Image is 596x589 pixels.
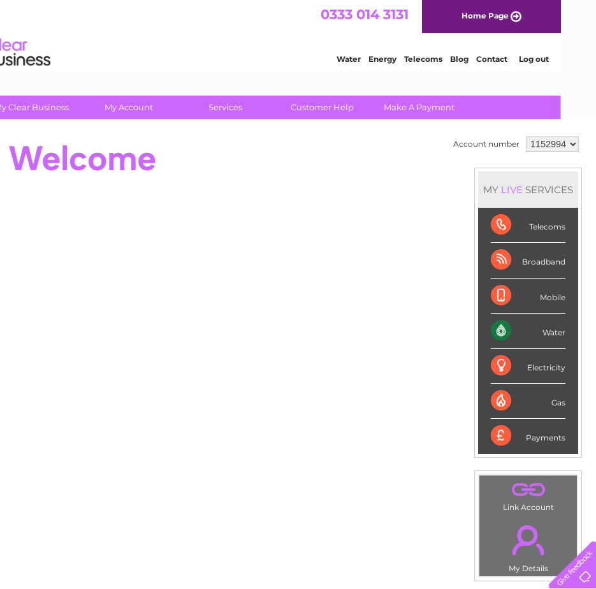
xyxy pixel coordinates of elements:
a: . [483,479,574,501]
a: Water [372,54,396,64]
div: Mobile [491,279,565,314]
td: Link Account [479,475,578,515]
img: logo.png [21,33,86,72]
a: Customer Help [270,96,375,119]
div: Broadband [491,243,565,278]
div: Telecoms [491,208,565,243]
div: Gas [491,384,565,419]
a: . [483,518,574,562]
a: My Account [76,96,181,119]
a: Telecoms [439,54,477,64]
div: LIVE [498,184,525,196]
div: MY SERVICES [478,171,578,208]
a: Make A Payment [367,96,472,119]
a: Blog [485,54,504,64]
div: Payments [491,419,565,453]
div: Electricity [491,349,565,384]
a: Energy [403,54,432,64]
div: Water [491,314,565,349]
a: Contact [511,54,542,64]
td: My Details [479,514,578,577]
a: Services [173,96,278,119]
a: Log out [554,54,584,64]
a: 0333 014 3131 [356,6,444,22]
td: Account number [450,133,523,155]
